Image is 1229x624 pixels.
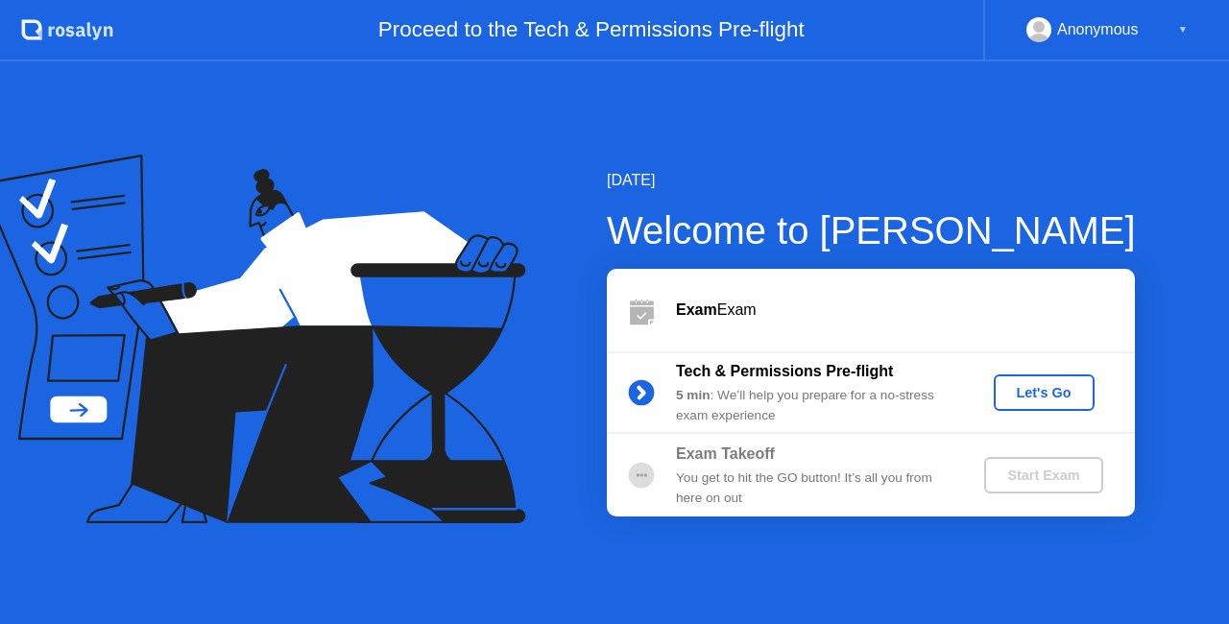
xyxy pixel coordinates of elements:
div: Welcome to [PERSON_NAME] [607,202,1136,259]
div: Exam [676,299,1135,322]
b: Exam [676,301,717,318]
div: Anonymous [1057,17,1139,42]
div: Start Exam [992,468,1095,483]
button: Start Exam [984,457,1102,493]
div: Let's Go [1001,385,1087,400]
div: [DATE] [607,169,1136,192]
b: Exam Takeoff [676,445,775,462]
b: Tech & Permissions Pre-flight [676,363,893,379]
div: : We’ll help you prepare for a no-stress exam experience [676,386,952,425]
div: ▼ [1178,17,1188,42]
div: You get to hit the GO button! It’s all you from here on out [676,468,952,508]
b: 5 min [676,388,711,402]
button: Let's Go [994,374,1095,411]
